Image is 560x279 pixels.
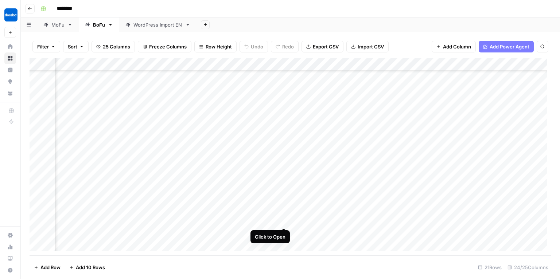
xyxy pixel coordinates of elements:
[51,21,65,28] div: MoFu
[4,6,16,24] button: Workspace: Docebo
[37,43,49,50] span: Filter
[346,41,389,52] button: Import CSV
[37,17,79,32] a: MoFu
[4,241,16,253] a: Usage
[4,52,16,64] a: Browse
[79,17,119,32] a: BoFu
[32,41,60,52] button: Filter
[4,253,16,264] a: Learning Hub
[138,41,191,52] button: Freeze Columns
[206,43,232,50] span: Row Height
[4,64,16,76] a: Insights
[119,17,197,32] a: WordPress Import EN
[302,41,343,52] button: Export CSV
[251,43,263,50] span: Undo
[133,21,182,28] div: WordPress Import EN
[149,43,187,50] span: Freeze Columns
[358,43,384,50] span: Import CSV
[93,21,105,28] div: BoFu
[30,262,65,273] button: Add Row
[194,41,237,52] button: Row Height
[432,41,476,52] button: Add Column
[68,43,77,50] span: Sort
[4,76,16,87] a: Opportunities
[313,43,339,50] span: Export CSV
[92,41,135,52] button: 25 Columns
[282,43,294,50] span: Redo
[475,262,505,273] div: 21 Rows
[4,41,16,52] a: Home
[490,43,529,50] span: Add Power Agent
[443,43,471,50] span: Add Column
[505,262,551,273] div: 24/25 Columns
[240,41,268,52] button: Undo
[65,262,109,273] button: Add 10 Rows
[40,264,61,271] span: Add Row
[76,264,105,271] span: Add 10 Rows
[4,87,16,99] a: Your Data
[271,41,299,52] button: Redo
[4,8,17,21] img: Docebo Logo
[255,233,285,240] div: Click to Open
[479,41,534,52] button: Add Power Agent
[4,264,16,276] button: Help + Support
[4,229,16,241] a: Settings
[63,41,89,52] button: Sort
[103,43,130,50] span: 25 Columns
